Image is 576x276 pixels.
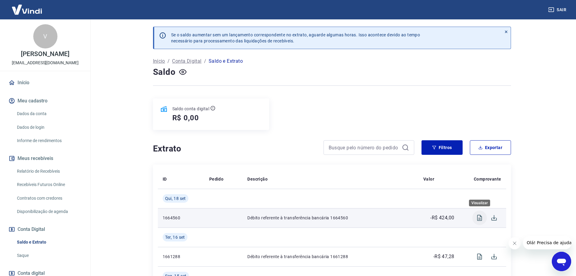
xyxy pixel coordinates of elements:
button: Meu cadastro [7,94,83,108]
p: / [204,58,206,65]
span: Olá! Precisa de ajuda? [4,4,51,9]
iframe: Fechar mensagem [509,237,521,249]
h5: R$ 0,00 [172,113,199,123]
a: Recebíveis Futuros Online [15,178,83,191]
p: -R$ 424,00 [430,214,454,221]
a: Saldo e Extrato [15,236,83,248]
button: Filtros [421,140,463,155]
p: Comprovante [474,176,501,182]
a: Contratos com credores [15,192,83,205]
p: Descrição [247,176,268,182]
h4: Extrato [153,143,316,155]
input: Busque pelo número do pedido [329,143,399,152]
h4: Saldo [153,66,176,78]
p: Saldo conta digital [172,106,210,112]
div: Visualizar [469,200,490,206]
button: Sair [547,4,569,15]
a: Saque [15,249,83,262]
p: -R$ 47,28 [433,253,454,260]
p: [EMAIL_ADDRESS][DOMAIN_NAME] [12,60,79,66]
p: Saldo e Extrato [209,58,243,65]
a: Relatório de Recebíveis [15,165,83,178]
a: Dados de login [15,121,83,134]
button: Exportar [470,140,511,155]
p: 1661288 [163,254,200,260]
a: Conta Digital [172,58,201,65]
span: Qui, 18 set [165,195,186,201]
p: Débito referente à transferência bancária 1661288 [247,254,414,260]
a: Início [7,76,83,89]
span: Ter, 16 set [165,234,185,240]
button: Conta Digital [7,223,83,236]
a: Dados da conta [15,108,83,120]
span: Download [487,211,501,225]
span: Download [487,249,501,264]
span: Visualizar [472,211,487,225]
p: [PERSON_NAME] [21,51,69,57]
div: V [33,24,57,48]
iframe: Mensagem da empresa [523,236,571,249]
p: Valor [423,176,434,182]
span: Visualizar [472,249,487,264]
p: Débito referente à transferência bancária 1664560 [247,215,414,221]
p: 1664560 [163,215,200,221]
p: / [168,58,170,65]
a: Informe de rendimentos [15,135,83,147]
img: Vindi [7,0,47,19]
a: Disponibilização de agenda [15,205,83,218]
iframe: Botão para abrir a janela de mensagens [552,252,571,271]
p: Se o saldo aumentar sem um lançamento correspondente no extrato, aguarde algumas horas. Isso acon... [171,32,420,44]
button: Meus recebíveis [7,152,83,165]
p: ID [163,176,167,182]
p: Pedido [209,176,223,182]
a: Início [153,58,165,65]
